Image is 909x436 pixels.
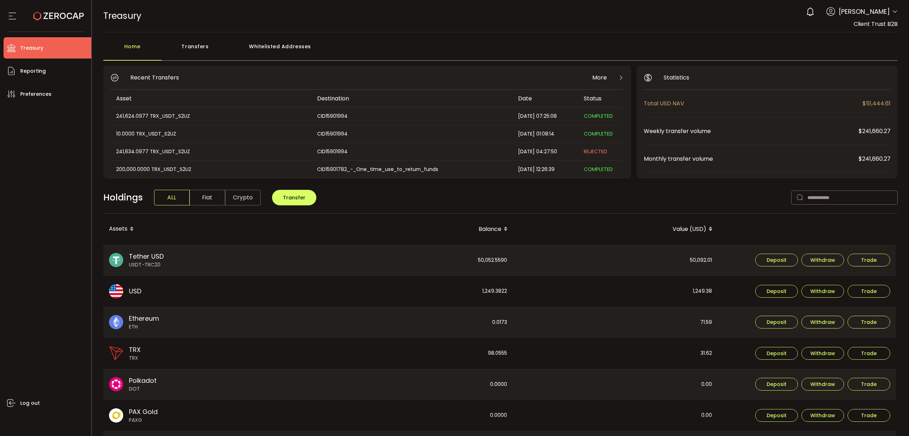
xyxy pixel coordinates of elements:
[20,43,43,53] span: Treasury
[109,315,123,329] img: eth_portfolio.svg
[109,253,123,267] img: usdt_portfolio.svg
[103,10,141,22] span: Treasury
[755,285,798,298] button: Deposit
[861,382,877,387] span: Trade
[225,190,261,205] span: Crypto
[664,73,689,82] span: Statistics
[801,254,844,266] button: Withdraw
[109,284,123,298] img: usd_portfolio.svg
[129,323,159,331] span: ETH
[861,320,877,325] span: Trade
[854,20,898,28] span: Client Trust B2B
[861,351,877,356] span: Trade
[129,345,141,354] span: TRX
[311,165,512,173] div: CID15901782_-_One_time_use_to_return_funds
[309,369,513,400] div: 0.0000
[801,409,844,422] button: Withdraw
[767,351,786,356] span: Deposit
[309,338,513,369] div: 98.0555
[810,382,835,387] span: Withdraw
[311,130,512,138] div: CID15901994
[839,7,890,16] span: [PERSON_NAME]
[309,276,513,307] div: 1,249.3822
[129,314,159,323] span: Ethereum
[513,400,718,431] div: 0.00
[512,130,578,138] div: [DATE] 01:08:14
[513,223,718,235] div: Value (USD)
[110,130,311,138] div: 10.0000 TRX_USDT_S2UZ
[272,190,316,205] button: Transfer
[110,165,311,173] div: 200,000.0000 TRX_USDT_S2UZ
[20,66,46,76] span: Reporting
[584,166,613,173] span: COMPLETED
[810,413,835,418] span: Withdraw
[861,289,877,294] span: Trade
[584,130,613,137] span: COMPLETED
[109,346,123,360] img: trx_portfolio.png
[755,409,798,422] button: Deposit
[767,413,786,418] span: Deposit
[154,190,190,205] span: ALL
[848,347,890,360] button: Trade
[755,378,798,391] button: Deposit
[129,407,158,416] span: PAX Gold
[129,252,164,261] span: Tether USD
[862,99,891,108] span: $51,444.61
[801,285,844,298] button: Withdraw
[755,347,798,360] button: Deposit
[109,377,123,391] img: dot_portfolio.svg
[129,286,141,296] span: USD
[190,190,225,205] span: Fiat
[592,73,607,82] span: More
[129,261,164,269] span: USDT-TRC20
[861,413,877,418] span: Trade
[810,320,835,325] span: Withdraw
[309,245,513,276] div: 50,052.5590
[309,400,513,431] div: 0.0000
[755,316,798,329] button: Deposit
[283,194,305,201] span: Transfer
[130,73,179,82] span: Recent Transfers
[859,154,891,163] span: $241,660.27
[20,398,40,408] span: Log out
[859,127,891,136] span: $241,660.27
[309,307,513,338] div: 0.0173
[848,409,890,422] button: Trade
[584,148,607,155] span: REJECTED
[848,285,890,298] button: Trade
[512,165,578,173] div: [DATE] 12:26:39
[848,254,890,266] button: Trade
[109,408,123,423] img: paxg_portfolio.svg
[810,351,835,356] span: Withdraw
[801,378,844,391] button: Withdraw
[513,307,718,338] div: 71.59
[512,94,578,103] div: Date
[513,369,718,400] div: 0.00
[767,289,786,294] span: Deposit
[162,39,229,61] div: Transfers
[513,338,718,369] div: 31.62
[848,316,890,329] button: Trade
[801,347,844,360] button: Withdraw
[767,320,786,325] span: Deposit
[584,112,613,120] span: COMPLETED
[129,385,157,393] span: DOT
[810,258,835,263] span: Withdraw
[755,254,798,266] button: Deposit
[129,354,141,362] span: TRX
[20,89,51,99] span: Preferences
[644,127,859,136] span: Weekly transfer volume
[512,148,578,156] div: [DATE] 04:27:50
[229,39,331,61] div: Whitelisted Addresses
[801,316,844,329] button: Withdraw
[512,112,578,120] div: [DATE] 07:25:08
[873,402,909,436] iframe: Chat Widget
[311,148,512,156] div: CID15901994
[513,276,718,307] div: 1,249.38
[103,223,309,235] div: Assets
[644,154,859,163] span: Monthly transfer volume
[110,112,311,120] div: 241,624.0977 TRX_USDT_S2UZ
[129,376,157,385] span: Polkadot
[309,223,513,235] div: Balance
